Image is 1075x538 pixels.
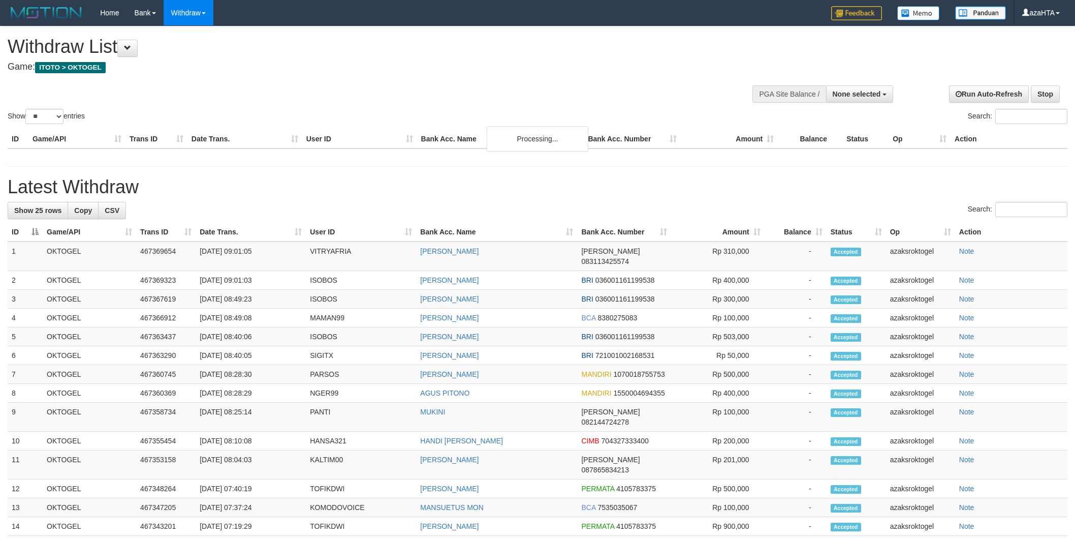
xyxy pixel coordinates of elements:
[765,327,827,346] td: -
[959,503,974,512] a: Note
[420,295,479,303] a: [PERSON_NAME]
[8,62,707,72] h4: Game:
[581,522,614,530] span: PERMATA
[951,130,1067,148] th: Action
[136,309,196,327] td: 467366912
[187,130,302,148] th: Date Trans.
[136,365,196,384] td: 467360745
[765,309,827,327] td: -
[581,370,611,378] span: MANDIRI
[306,271,416,290] td: ISOBOS
[68,202,99,219] a: Copy
[8,480,43,498] td: 12
[136,451,196,480] td: 467353158
[671,223,765,242] th: Amount: activate to sort column ascending
[302,130,417,148] th: User ID
[886,451,955,480] td: azaksroktogel
[43,480,136,498] td: OKTOGEL
[417,130,584,148] th: Bank Acc. Name
[1031,85,1060,103] a: Stop
[765,498,827,517] td: -
[196,290,306,309] td: [DATE] 08:49:23
[306,498,416,517] td: KOMODOVOICE
[597,314,637,322] span: Copy 8380275083 to clipboard
[136,223,196,242] th: Trans ID: activate to sort column ascending
[765,346,827,365] td: -
[581,437,599,445] span: CIMB
[842,130,889,148] th: Status
[955,223,1067,242] th: Action
[196,498,306,517] td: [DATE] 07:37:24
[886,403,955,432] td: azaksroktogel
[826,85,894,103] button: None selected
[420,333,479,341] a: [PERSON_NAME]
[306,403,416,432] td: PANTI
[43,517,136,536] td: OKTOGEL
[8,223,43,242] th: ID: activate to sort column descending
[671,365,765,384] td: Rp 500,000
[765,432,827,451] td: -
[420,389,469,397] a: AGUS PITONO
[8,5,85,20] img: MOTION_logo.png
[765,242,827,271] td: -
[43,242,136,271] td: OKTOGEL
[196,365,306,384] td: [DATE] 08:28:30
[581,485,614,493] span: PERMATA
[136,384,196,403] td: 467360369
[671,480,765,498] td: Rp 500,000
[43,309,136,327] td: OKTOGEL
[581,257,628,265] span: Copy 083113425574 to clipboard
[8,384,43,403] td: 8
[581,466,628,474] span: Copy 087865834213 to clipboard
[136,517,196,536] td: 467343201
[43,365,136,384] td: OKTOGEL
[196,451,306,480] td: [DATE] 08:04:03
[959,437,974,445] a: Note
[136,498,196,517] td: 467347205
[831,352,861,361] span: Accepted
[8,327,43,346] td: 5
[8,202,68,219] a: Show 25 rows
[306,384,416,403] td: NGER99
[420,408,445,416] a: MUKINI
[8,130,28,148] th: ID
[420,247,479,255] a: [PERSON_NAME]
[614,389,665,397] span: Copy 1550004694355 to clipboard
[614,370,665,378] span: Copy 1070018755753 to clipboard
[420,503,483,512] a: MANSUETUS MON
[886,346,955,365] td: azaksroktogel
[959,522,974,530] a: Note
[420,485,479,493] a: [PERSON_NAME]
[581,276,593,284] span: BRI
[306,327,416,346] td: ISOBOS
[306,432,416,451] td: HANSA321
[420,314,479,322] a: [PERSON_NAME]
[196,403,306,432] td: [DATE] 08:25:14
[136,403,196,432] td: 467358734
[43,384,136,403] td: OKTOGEL
[681,130,778,148] th: Amount
[8,242,43,271] td: 1
[765,517,827,536] td: -
[136,327,196,346] td: 467363437
[595,276,655,284] span: Copy 036001161199538 to clipboard
[420,351,479,360] a: [PERSON_NAME]
[581,247,640,255] span: [PERSON_NAME]
[196,517,306,536] td: [DATE] 07:19:29
[831,333,861,342] span: Accepted
[616,522,656,530] span: Copy 4105783375 to clipboard
[581,295,593,303] span: BRI
[765,271,827,290] td: -
[959,295,974,303] a: Note
[831,485,861,494] span: Accepted
[671,271,765,290] td: Rp 400,000
[581,503,595,512] span: BCA
[306,517,416,536] td: TOFIKDWI
[136,271,196,290] td: 467369323
[43,432,136,451] td: OKTOGEL
[43,327,136,346] td: OKTOGEL
[306,309,416,327] td: MAMAN99
[968,202,1067,217] label: Search:
[43,290,136,309] td: OKTOGEL
[897,6,940,20] img: Button%20Memo.svg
